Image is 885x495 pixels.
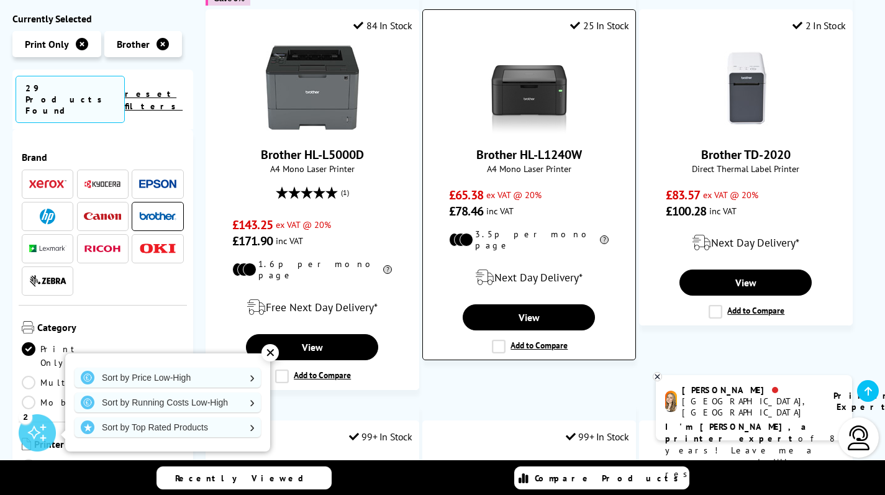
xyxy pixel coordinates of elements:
[75,417,261,437] a: Sort by Top Rated Products
[22,342,102,370] a: Print Only
[486,205,514,217] span: inc VAT
[139,209,176,224] a: Brother
[699,41,792,134] img: Brother TD-2020
[276,235,303,247] span: inc VAT
[266,124,359,137] a: Brother HL-L5000D
[232,258,392,281] li: 1.6p per mono page
[157,466,332,489] a: Recently Viewed
[486,189,542,201] span: ex VAT @ 20%
[682,384,818,396] div: [PERSON_NAME]
[703,189,758,201] span: ex VAT @ 20%
[84,241,121,257] a: Ricoh
[483,41,576,134] img: Brother HL-L1240W
[846,425,871,450] img: user-headset-light.svg
[117,38,150,50] span: Brother
[353,19,412,32] div: 84 In Stock
[139,212,176,220] img: Brother
[19,410,32,424] div: 2
[349,430,412,443] div: 99+ In Stock
[29,273,66,289] a: Zebra
[492,340,568,353] label: Add to Compare
[646,225,846,260] div: modal_delivery
[175,473,316,484] span: Recently Viewed
[29,176,66,192] a: Xerox
[429,163,629,175] span: A4 Mono Laser Printer
[646,163,846,175] span: Direct Thermal Label Printer
[566,430,629,443] div: 99+ In Stock
[29,241,66,257] a: Lexmark
[84,245,121,252] img: Ricoh
[139,176,176,192] a: Epson
[476,147,582,163] a: Brother HL-L1240W
[22,376,157,389] a: Multifunction
[463,304,595,330] a: View
[22,321,34,334] img: Category
[709,205,737,217] span: inc VAT
[232,233,273,249] span: £171.90
[84,212,121,220] img: Canon
[75,393,261,412] a: Sort by Running Costs Low-High
[246,334,378,360] a: View
[84,176,121,192] a: Kyocera
[514,466,689,489] a: Compare Products
[275,370,351,383] label: Add to Compare
[261,147,364,163] a: Brother HL-L5000D
[212,163,412,175] span: A4 Mono Laser Printer
[22,151,184,163] span: Brand
[37,321,184,336] span: Category
[12,12,193,25] div: Currently Selected
[709,305,784,319] label: Add to Compare
[665,421,810,444] b: I'm [PERSON_NAME], a printer expert
[139,241,176,257] a: OKI
[139,243,176,254] img: OKI
[22,396,102,409] a: Mobile
[679,270,812,296] a: View
[84,179,121,189] img: Kyocera
[570,19,629,32] div: 25 In Stock
[212,290,412,325] div: modal_delivery
[701,147,791,163] a: Brother TD-2020
[665,391,677,412] img: amy-livechat.png
[449,229,609,251] li: 3.5p per mono page
[535,473,685,484] span: Compare Products
[666,203,706,219] span: £100.28
[449,203,483,219] span: £78.46
[665,421,843,480] p: of 8 years! Leave me a message and I'll respond ASAP
[699,124,792,137] a: Brother TD-2020
[429,260,629,295] div: modal_delivery
[266,41,359,134] img: Brother HL-L5000D
[125,88,183,112] a: reset filters
[341,181,349,204] span: (1)
[29,275,66,288] img: Zebra
[75,368,261,388] a: Sort by Price Low-High
[29,209,66,224] a: HP
[16,76,125,123] span: 29 Products Found
[449,187,483,203] span: £65.38
[232,217,273,233] span: £143.25
[483,124,576,137] a: Brother HL-L1240W
[682,396,818,418] div: [GEOGRAPHIC_DATA], [GEOGRAPHIC_DATA]
[276,219,331,230] span: ex VAT @ 20%
[261,344,279,361] div: ✕
[666,187,700,203] span: £83.57
[792,19,846,32] div: 2 In Stock
[29,245,66,253] img: Lexmark
[29,180,66,189] img: Xerox
[84,209,121,224] a: Canon
[25,38,69,50] span: Print Only
[22,459,102,473] a: A4
[40,209,55,224] img: HP
[139,179,176,189] img: Epson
